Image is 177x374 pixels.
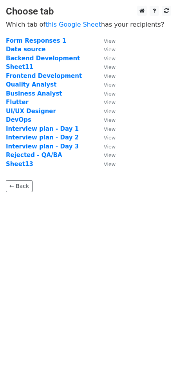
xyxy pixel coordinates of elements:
a: Form Responses 1 [6,37,66,44]
a: View [96,116,116,123]
a: ← Back [6,180,33,192]
a: Interview plan - Day 3 [6,143,79,150]
a: Quality Analyst [6,81,56,88]
a: DevOps [6,116,31,123]
a: View [96,99,116,106]
a: Backend Development [6,55,80,62]
a: View [96,152,116,159]
a: Interview plan - Day 1 [6,125,79,132]
small: View [104,117,116,123]
a: View [96,125,116,132]
a: UI/UX Designer [6,108,56,115]
a: View [96,72,116,79]
small: View [104,64,116,70]
small: View [104,99,116,105]
small: View [104,108,116,114]
small: View [104,161,116,167]
small: View [104,56,116,61]
h3: Choose tab [6,6,171,17]
a: View [96,161,116,168]
a: View [96,134,116,141]
a: Data source [6,46,45,53]
a: Business Analyst [6,90,62,97]
small: View [104,91,116,97]
a: View [96,46,116,53]
small: View [104,38,116,44]
small: View [104,82,116,88]
a: Rejected - QA/BA [6,152,62,159]
a: View [96,90,116,97]
a: View [96,143,116,150]
a: Sheet13 [6,161,33,168]
a: Interview plan - Day 2 [6,134,79,141]
a: View [96,108,116,115]
small: View [104,152,116,158]
a: Frontend Development [6,72,82,79]
small: View [104,144,116,150]
small: View [104,47,116,52]
a: View [96,81,116,88]
small: View [104,135,116,141]
a: View [96,63,116,70]
a: this Google Sheet [45,21,101,28]
a: View [96,37,116,44]
small: View [104,73,116,79]
a: Flutter [6,99,29,106]
a: View [96,55,116,62]
p: Which tab of has your recipients? [6,20,171,29]
small: View [104,126,116,132]
a: Sheet11 [6,63,33,70]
